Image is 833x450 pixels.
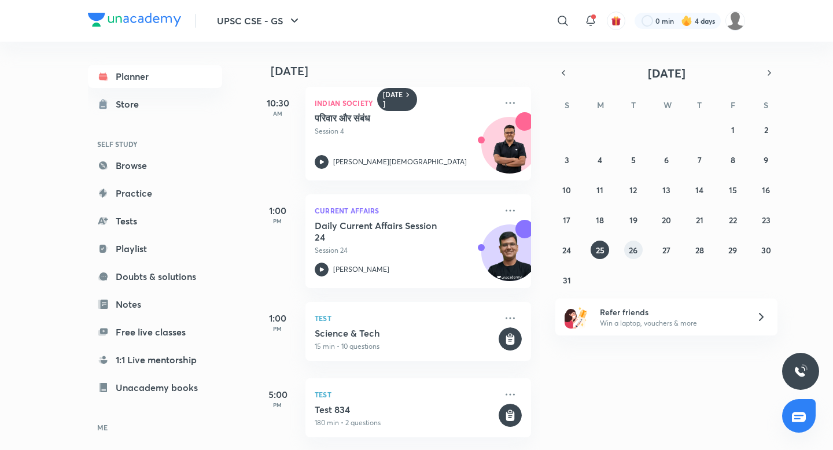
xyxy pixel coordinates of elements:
[563,215,570,226] abbr: August 17, 2025
[210,9,308,32] button: UPSC CSE - GS
[591,211,609,229] button: August 18, 2025
[315,404,496,415] h5: Test 834
[648,65,685,81] span: [DATE]
[563,275,571,286] abbr: August 31, 2025
[255,110,301,117] p: AM
[562,185,571,196] abbr: August 10, 2025
[315,220,459,243] h5: Daily Current Affairs Session 24
[88,376,222,399] a: Unacademy books
[662,245,670,256] abbr: August 27, 2025
[255,96,301,110] h5: 10:30
[88,293,222,316] a: Notes
[624,241,643,259] button: August 26, 2025
[724,120,742,139] button: August 1, 2025
[690,150,709,169] button: August 7, 2025
[757,180,775,199] button: August 16, 2025
[88,13,181,27] img: Company Logo
[255,325,301,332] p: PM
[255,401,301,408] p: PM
[598,154,602,165] abbr: August 4, 2025
[558,271,576,289] button: August 31, 2025
[729,215,737,226] abbr: August 22, 2025
[698,154,702,165] abbr: August 7, 2025
[558,150,576,169] button: August 3, 2025
[88,134,222,154] h6: SELF STUDY
[629,185,637,196] abbr: August 12, 2025
[88,418,222,437] h6: ME
[600,318,742,329] p: Win a laptop, vouchers & more
[482,231,537,286] img: Avatar
[729,185,737,196] abbr: August 15, 2025
[591,241,609,259] button: August 25, 2025
[757,241,775,259] button: August 30, 2025
[690,180,709,199] button: August 14, 2025
[761,245,771,256] abbr: August 30, 2025
[764,154,768,165] abbr: August 9, 2025
[88,320,222,344] a: Free live classes
[315,96,496,110] p: Indian Society
[724,150,742,169] button: August 8, 2025
[731,154,735,165] abbr: August 8, 2025
[690,211,709,229] button: August 21, 2025
[565,154,569,165] abbr: August 3, 2025
[383,90,403,109] h6: [DATE]
[255,388,301,401] h5: 5:00
[596,185,603,196] abbr: August 11, 2025
[116,97,146,111] div: Store
[629,215,637,226] abbr: August 19, 2025
[728,245,737,256] abbr: August 29, 2025
[88,13,181,29] a: Company Logo
[762,215,771,226] abbr: August 23, 2025
[724,241,742,259] button: August 29, 2025
[333,264,389,275] p: [PERSON_NAME]
[565,99,569,110] abbr: Sunday
[764,124,768,135] abbr: August 2, 2025
[596,245,605,256] abbr: August 25, 2025
[631,154,636,165] abbr: August 5, 2025
[255,204,301,217] h5: 1:00
[88,265,222,288] a: Doubts & solutions
[696,215,703,226] abbr: August 21, 2025
[315,245,496,256] p: Session 24
[315,112,459,124] h5: परिवार और संबंध
[88,93,222,116] a: Store
[315,311,496,325] p: Test
[629,245,637,256] abbr: August 26, 2025
[664,154,669,165] abbr: August 6, 2025
[315,204,496,217] p: Current Affairs
[695,185,703,196] abbr: August 14, 2025
[624,211,643,229] button: August 19, 2025
[591,180,609,199] button: August 11, 2025
[657,150,676,169] button: August 6, 2025
[697,99,702,110] abbr: Thursday
[662,185,670,196] abbr: August 13, 2025
[731,124,735,135] abbr: August 1, 2025
[562,245,571,256] abbr: August 24, 2025
[565,305,588,329] img: referral
[315,388,496,401] p: Test
[681,15,692,27] img: streak
[255,217,301,224] p: PM
[558,241,576,259] button: August 24, 2025
[88,65,222,88] a: Planner
[725,11,745,31] img: wassim
[333,157,467,167] p: [PERSON_NAME][DEMOGRAPHIC_DATA]
[315,418,496,428] p: 180 min • 2 questions
[88,154,222,177] a: Browse
[762,185,770,196] abbr: August 16, 2025
[558,211,576,229] button: August 17, 2025
[315,327,496,339] h5: Science & Tech
[596,215,604,226] abbr: August 18, 2025
[255,311,301,325] h5: 1:00
[657,241,676,259] button: August 27, 2025
[664,99,672,110] abbr: Wednesday
[88,348,222,371] a: 1:1 Live mentorship
[88,209,222,233] a: Tests
[764,99,768,110] abbr: Saturday
[731,99,735,110] abbr: Friday
[657,180,676,199] button: August 13, 2025
[482,123,537,179] img: Avatar
[657,211,676,229] button: August 20, 2025
[88,182,222,205] a: Practice
[724,211,742,229] button: August 22, 2025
